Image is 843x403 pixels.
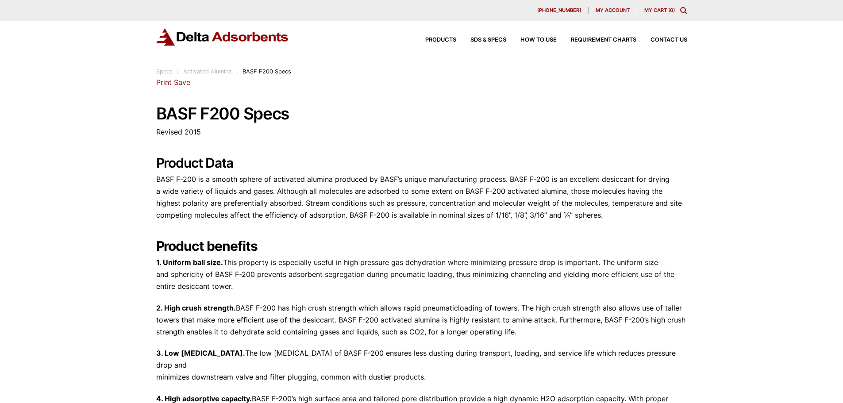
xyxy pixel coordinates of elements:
[156,126,687,138] p: Revised 2015
[156,349,245,357] strong: 3. Low [MEDICAL_DATA].
[156,258,223,267] strong: 1. Uniform ball size.
[537,8,581,13] span: [PHONE_NUMBER]
[183,68,231,75] a: Activated Alumina
[156,68,173,75] a: Specs
[520,37,557,43] span: How to Use
[557,37,636,43] a: Requirement Charts
[243,68,291,75] span: BASF F200 Specs
[644,7,675,13] a: My Cart (0)
[156,347,687,384] p: The low [MEDICAL_DATA] of BASF F-200 ensures less dusting during transport, loading, and service ...
[156,78,172,87] a: Print
[156,303,236,312] strong: 2. High crush strength.
[156,238,258,254] strong: Product benefits
[651,37,687,43] span: Contact Us
[670,7,673,13] span: 0
[156,302,687,338] p: BASF F-200 has high crush strength which allows rapid pneumaticloading of towers. The high crush ...
[506,37,557,43] a: How to Use
[174,78,190,87] a: Save
[156,155,687,171] h2: Product Data
[456,37,506,43] a: SDS & SPECS
[156,105,687,123] h1: BASF F200 Specs
[571,37,636,43] span: Requirement Charts
[425,37,456,43] span: Products
[236,68,238,75] span: :
[636,37,687,43] a: Contact Us
[411,37,456,43] a: Products
[177,68,179,75] span: :
[680,7,687,14] div: Toggle Modal Content
[596,8,630,13] span: My account
[589,7,637,14] a: My account
[530,7,589,14] a: [PHONE_NUMBER]
[156,394,252,403] strong: 4. High adsorptive capacity.
[470,37,506,43] span: SDS & SPECS
[156,28,289,46] img: Delta Adsorbents
[156,173,687,222] p: BASF F-200 is a smooth sphere of activated alumina produced by BASF’s unique manufacturing proces...
[156,257,687,293] p: This property is especially useful in high pressure gas dehydration where minimizing pressure dro...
